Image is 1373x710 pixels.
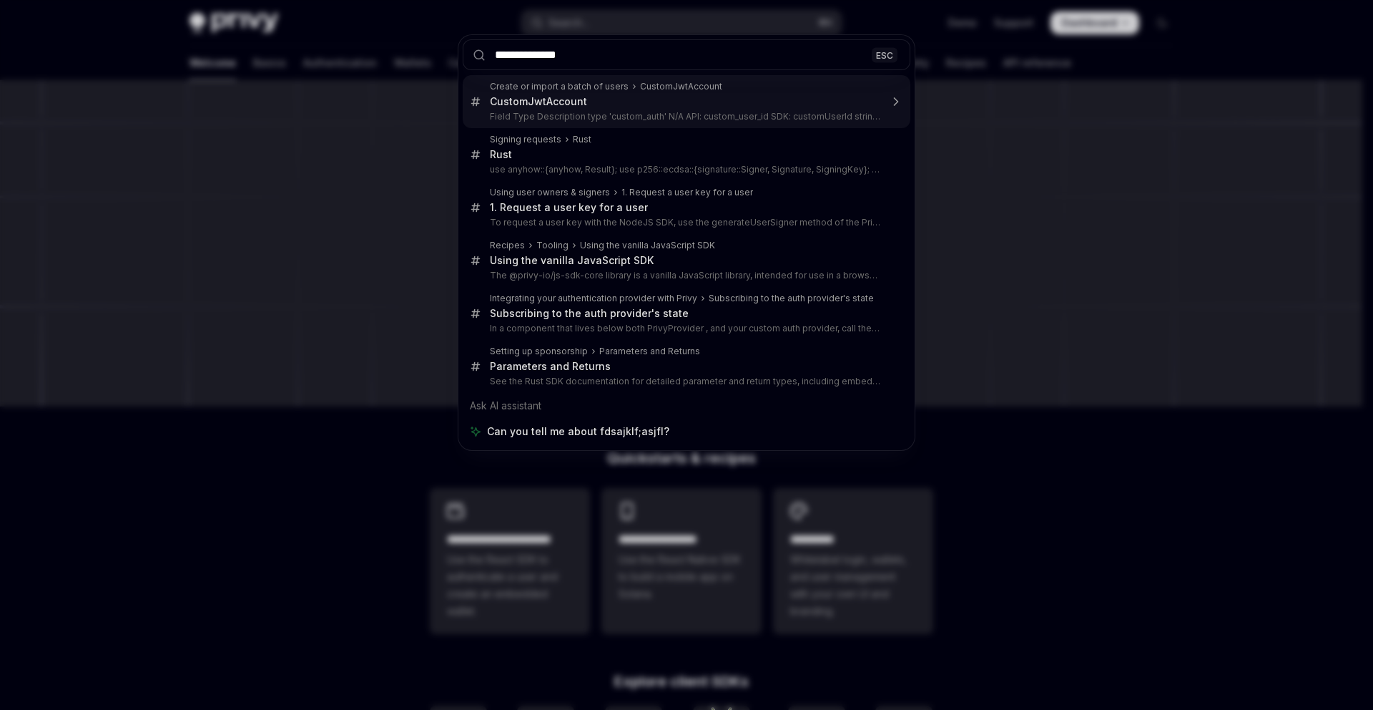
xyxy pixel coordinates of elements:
[490,95,587,108] div: CustomJwtAccount
[640,81,722,92] div: CustomJwtAccount
[490,293,697,304] div: Integrating your authentication provider with Privy
[463,393,910,419] div: Ask AI assistant
[490,307,689,320] div: Subscribing to the auth provider's state
[490,254,654,267] div: Using the vanilla JavaScript SDK
[490,376,880,387] p: See the Rust SDK documentation for detailed parameter and return types, including embedded examples:
[490,270,880,281] p: The @privy-io/js-sdk-core library is a vanilla JavaScript library, intended for use in a browser-lik
[490,187,610,198] div: Using user owners & signers
[490,346,588,357] div: Setting up sponsorship
[580,240,715,251] div: Using the vanilla JavaScript SDK
[621,187,753,198] div: 1. Request a user key for a user
[536,240,569,251] div: Tooling
[490,148,512,161] div: Rust
[490,360,611,373] div: Parameters and Returns
[490,134,561,145] div: Signing requests
[709,293,874,304] div: Subscribing to the auth provider's state
[487,424,669,439] span: Can you tell me about fdsajklf;asjfl?
[490,201,648,214] div: 1. Request a user key for a user
[490,217,880,228] p: To request a user key with the NodeJS SDK, use the generateUserSigner method of the Privy client. As
[490,81,629,92] div: Create or import a batch of users
[599,346,700,357] div: Parameters and Returns
[872,47,897,62] div: ESC
[490,164,880,175] p: use anyhow::{anyhow, Result}; use p256::ecdsa::{signature::Signer, Signature, SigningKey}; use base6
[490,240,525,251] div: Recipes
[490,323,880,334] p: In a component that lives below both PrivyProvider , and your custom auth provider, call the useSubs
[490,111,880,122] p: Field Type Description type 'custom_auth' N/A API: custom_user_id SDK: customUserId string ID
[573,134,591,145] div: Rust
